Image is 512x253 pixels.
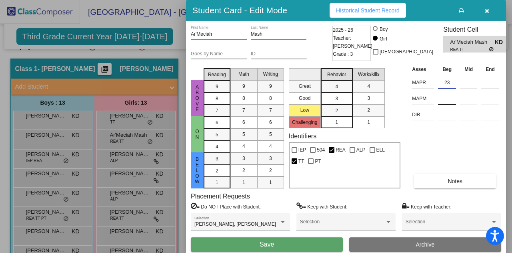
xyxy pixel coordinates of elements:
span: ELL [376,145,385,155]
span: Below [194,156,201,184]
div: Girl [379,35,387,43]
th: End [479,65,501,74]
span: 8 [216,95,218,102]
span: 3 [367,95,370,102]
span: Math [238,71,249,78]
span: Ar'Meciah Mash [450,38,495,47]
span: 4 [269,143,272,150]
th: Mid [458,65,479,74]
span: 4 [242,143,245,150]
span: 9 [216,83,218,90]
span: 1 [216,179,218,186]
span: Save [260,241,274,248]
label: Placement Requests [191,192,250,200]
th: Beg [436,65,458,74]
span: 9 [269,83,272,90]
span: Archive [416,241,435,248]
div: Boy [379,26,388,33]
th: Asses [410,65,436,74]
h3: Student Card - Edit Mode [192,5,287,15]
span: 5 [242,131,245,138]
button: Save [191,237,343,252]
input: goes by name [191,51,247,57]
span: 2 [216,167,218,174]
span: 6 [269,119,272,126]
span: Teacher: [PERSON_NAME] [333,34,372,50]
span: Behavior [327,71,346,78]
input: assessment [412,77,434,89]
span: 6 [216,119,218,126]
span: 504 [317,145,325,155]
span: 2 [335,107,338,114]
span: 4 [367,83,370,90]
span: ALP [356,145,366,155]
span: [DEMOGRAPHIC_DATA] [380,47,433,57]
span: 1 [269,179,272,186]
span: 1 [242,179,245,186]
label: = Keep with Teacher: [402,202,452,210]
span: [PERSON_NAME], [PERSON_NAME] [194,221,276,227]
span: 1 [335,119,338,126]
label: = Do NOT Place with Student: [191,202,261,210]
span: 2 [242,167,245,174]
span: Writing [263,71,278,78]
span: 3 [242,155,245,162]
span: 6 [242,119,245,126]
span: Grade : 3 [333,50,353,58]
span: 2025 - 26 [333,26,353,34]
span: 3 [269,155,272,162]
label: Identifiers [289,132,316,140]
button: Historical Student Record [330,3,406,18]
span: Historical Student Record [336,7,400,14]
span: TT [298,156,304,166]
input: assessment [412,109,434,121]
button: Notes [414,174,496,188]
span: 7 [269,107,272,114]
input: assessment [412,93,434,105]
span: 7 [242,107,245,114]
span: 2 [367,107,370,114]
span: KD [495,38,506,47]
button: Archive [349,237,501,252]
span: 3 [335,95,338,102]
span: Workskills [358,71,380,78]
span: REA [336,145,346,155]
span: 2 [269,167,272,174]
span: 5 [269,131,272,138]
span: 8 [242,95,245,102]
label: = Keep with Student: [296,202,348,210]
span: 1 [367,119,370,126]
span: 4 [216,143,218,150]
span: IEP [298,145,306,155]
span: REA TT [450,47,489,53]
span: 4 [335,83,338,90]
span: Reading [208,71,226,78]
span: 9 [242,83,245,90]
span: On [194,129,201,140]
span: PT [315,156,321,166]
span: Notes [448,178,462,184]
span: 5 [216,131,218,138]
span: Above [194,84,201,112]
span: 8 [269,95,272,102]
span: 7 [216,107,218,114]
span: 3 [216,155,218,162]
